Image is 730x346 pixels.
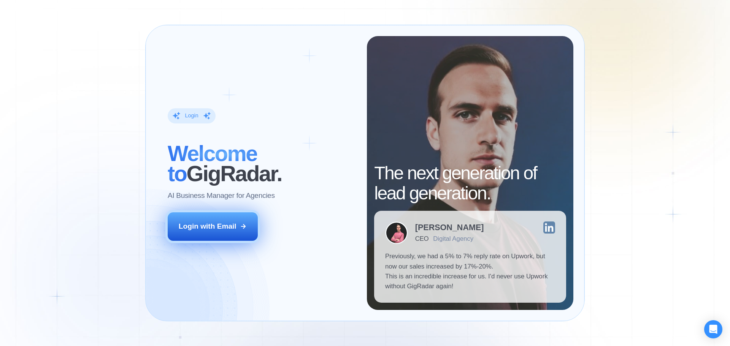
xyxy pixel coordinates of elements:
span: Welcome to [168,141,257,186]
div: Digital Agency [433,235,473,242]
div: [PERSON_NAME] [415,223,484,232]
div: CEO [415,235,428,242]
div: Open Intercom Messenger [704,320,722,338]
p: Previously, we had a 5% to 7% reply rate on Upwork, but now our sales increased by 17%-20%. This ... [385,251,555,292]
h2: ‍ GigRadar. [168,144,356,184]
button: Login with Email [168,212,258,240]
div: Login with Email [179,221,236,231]
p: AI Business Manager for Agencies [168,191,275,201]
h2: The next generation of lead generation. [374,163,566,204]
div: Login [185,112,198,120]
